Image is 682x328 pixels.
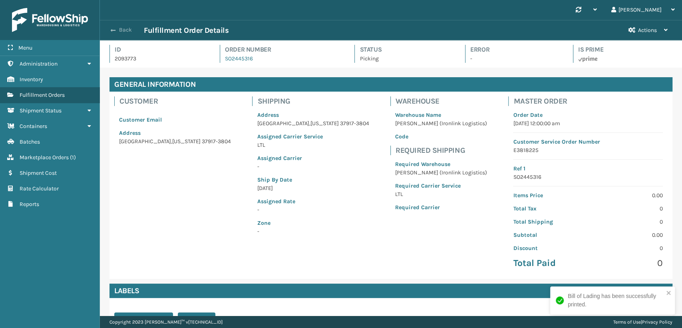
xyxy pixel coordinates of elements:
p: - [257,206,369,214]
h4: Labels [109,284,672,298]
p: Subtotal [513,231,583,239]
p: 0.00 [593,231,663,239]
p: Total Tax [513,204,583,213]
p: Ship By Date [257,176,369,184]
p: 0.00 [593,191,663,200]
button: close [666,290,672,297]
p: Copyright 2023 [PERSON_NAME]™ v [TECHNICAL_ID] [109,316,223,328]
img: logo [12,8,88,32]
p: Assigned Rate [257,197,369,206]
span: 37917-3804 [340,120,369,127]
p: Warehouse Name [395,111,487,119]
p: Zone [257,219,369,227]
p: [DATE] [257,184,369,192]
p: Required Carrier [395,203,487,212]
p: LTL [257,141,369,149]
h4: Is Prime [578,45,672,54]
p: Required Warehouse [395,160,487,168]
p: 0 [593,218,663,226]
button: Print Packing Slip [114,312,173,327]
h4: General Information [109,77,672,92]
span: - [257,219,369,235]
p: Items Price [513,191,583,200]
button: Actions [621,20,675,40]
span: Containers [20,123,47,130]
h4: Master Order [513,96,668,106]
span: Rate Calculator [20,185,59,192]
p: Ref 1 [513,164,663,173]
h4: Id [115,45,205,54]
div: Bill of Lading has been successfully printed. [568,292,664,309]
p: - [257,162,369,171]
span: [GEOGRAPHIC_DATA] [257,120,309,127]
h4: Required Shipping [396,146,492,155]
button: Back [107,26,144,34]
a: SO2445316 [225,55,253,62]
span: Address [257,112,278,118]
p: 2093773 [115,54,205,63]
h3: Fulfillment Order Details [144,26,229,35]
span: Administration [20,60,58,67]
h4: Shipping [257,96,374,106]
p: Picking [360,54,451,63]
span: , [171,138,172,145]
h4: Error [470,45,559,54]
button: Print BOL [178,312,215,327]
span: [US_STATE] [172,138,201,145]
h4: Order Number [225,45,340,54]
span: ( 1 ) [70,154,76,161]
span: Reports [20,201,39,208]
span: Menu [18,44,32,51]
p: 0 [593,244,663,252]
p: 0 [593,257,663,269]
h4: Customer [119,96,236,106]
p: [PERSON_NAME] (Ironlink Logistics) [395,119,487,128]
span: Inventory [20,76,43,83]
p: 0 [593,204,663,213]
span: Fulfillment Orders [20,92,65,98]
p: Assigned Carrier Service [257,132,369,141]
span: Address [119,130,141,136]
h4: Status [360,45,451,54]
span: Shipment Cost [20,170,57,176]
p: Customer Email [119,116,231,124]
span: , [309,120,310,127]
span: Marketplace Orders [20,154,69,161]
span: [GEOGRAPHIC_DATA] [119,138,171,145]
span: 37917-3804 [202,138,231,145]
span: Actions [638,27,657,34]
p: SO2445316 [513,173,663,181]
p: Required Carrier Service [395,182,487,190]
span: [US_STATE] [310,120,338,127]
p: Code [395,132,487,141]
p: Total Shipping [513,218,583,226]
p: Discount [513,244,583,252]
p: [PERSON_NAME] (Ironlink Logistics) [395,168,487,177]
p: [DATE] 12:00:00 am [513,119,663,128]
p: LTL [395,190,487,198]
p: Order Date [513,111,663,119]
p: - [470,54,559,63]
p: Customer Service Order Number [513,138,663,146]
p: Assigned Carrier [257,154,369,162]
span: Batches [20,138,40,145]
h4: Warehouse [396,96,492,106]
p: Total Paid [513,257,583,269]
p: E3818225 [513,146,663,154]
span: Shipment Status [20,107,62,114]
